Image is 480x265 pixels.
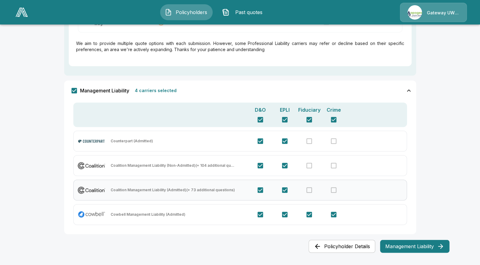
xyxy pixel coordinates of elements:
span: Past quotes [232,9,266,16]
span: Policyholders [174,9,208,16]
a: Agency IconGateway UW dba Apogee [400,3,467,22]
span: Management Liability [80,88,129,93]
p: Fiduciary [298,106,321,114]
button: Policyholders IconPolicyholders [160,4,213,20]
img: Counterpart (Admitted) [77,136,106,146]
img: Agency Icon [408,5,422,20]
button: Past quotes IconPast quotes [218,4,270,20]
p: EPLI [280,106,290,114]
span: (+ 104 additional questions) [196,163,246,168]
button: Management Liability [380,240,449,253]
img: Past quotes Icon [222,9,229,16]
span: (+ 73 additional questions) [186,188,235,192]
p: 4 carriers selected [132,88,179,93]
img: Coalition Management Liability (Admitted) [77,185,106,195]
img: AA Logo [16,8,28,17]
img: Coalition Management Liability (Non-Admitted) [77,161,106,170]
p: Coalition Management Liability (Admitted) (+ 73 additional questions) [111,188,235,192]
p: Coalition Management Liability (Non-Admitted) (+ 104 additional questions) [111,164,236,167]
p: Counterpart (Admitted) [111,139,153,143]
p: Cowbell Management Liability (Admitted) [111,213,185,216]
p: D&O [255,106,266,114]
img: Cowbell Management Liability (Admitted) [77,210,106,219]
button: Policyholder Details [309,240,375,253]
p: Gateway UW dba Apogee [427,10,459,16]
p: We aim to provide multiple quote options with each submission. However, some Professional Liabili... [76,40,404,53]
div: Management Liability4 carriers selected [64,80,416,101]
img: Policyholders Icon [165,9,172,16]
